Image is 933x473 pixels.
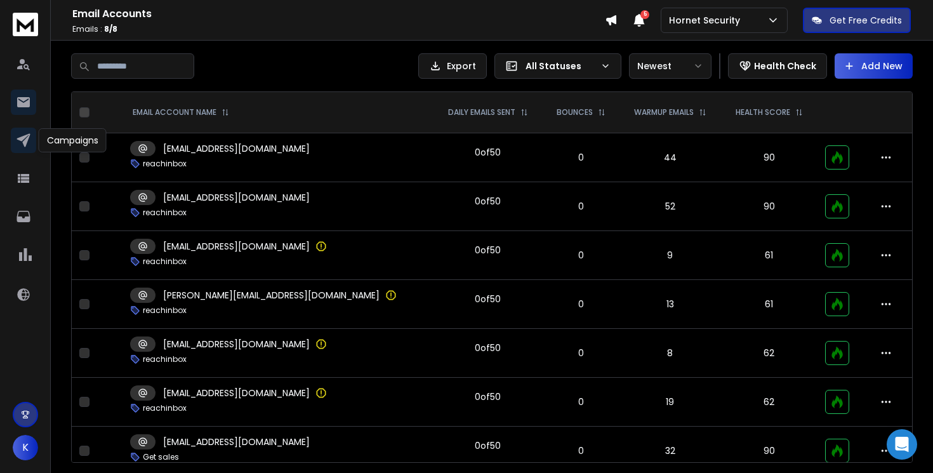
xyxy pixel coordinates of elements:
[163,338,310,350] p: [EMAIL_ADDRESS][DOMAIN_NAME]
[640,10,649,19] span: 5
[163,387,310,399] p: [EMAIL_ADDRESS][DOMAIN_NAME]
[551,298,612,310] p: 0
[887,429,917,460] div: Open Intercom Messenger
[143,403,187,413] p: reachinbox
[557,107,593,117] p: BOUNCES
[13,435,38,460] button: K
[619,329,720,378] td: 8
[475,342,501,354] div: 0 of 50
[721,280,817,329] td: 61
[619,378,720,427] td: 19
[619,182,720,231] td: 52
[475,195,501,208] div: 0 of 50
[629,53,711,79] button: Newest
[619,231,720,280] td: 9
[72,6,605,22] h1: Email Accounts
[475,439,501,452] div: 0 of 50
[551,151,612,164] p: 0
[754,60,816,72] p: Health Check
[551,200,612,213] p: 0
[551,347,612,359] p: 0
[104,23,117,34] span: 8 / 8
[551,444,612,457] p: 0
[143,208,187,218] p: reachinbox
[143,305,187,316] p: reachinbox
[721,231,817,280] td: 61
[72,24,605,34] p: Emails :
[619,133,720,182] td: 44
[736,107,790,117] p: HEALTH SCORE
[133,107,229,117] div: EMAIL ACCOUNT NAME
[39,128,107,152] div: Campaigns
[448,107,515,117] p: DAILY EMAILS SENT
[475,293,501,305] div: 0 of 50
[721,133,817,182] td: 90
[143,452,179,462] p: Get sales
[143,159,187,169] p: reachinbox
[143,354,187,364] p: reachinbox
[163,240,310,253] p: [EMAIL_ADDRESS][DOMAIN_NAME]
[803,8,911,33] button: Get Free Credits
[163,191,310,204] p: [EMAIL_ADDRESS][DOMAIN_NAME]
[475,244,501,256] div: 0 of 50
[721,329,817,378] td: 62
[163,289,380,302] p: [PERSON_NAME][EMAIL_ADDRESS][DOMAIN_NAME]
[418,53,487,79] button: Export
[163,436,310,448] p: [EMAIL_ADDRESS][DOMAIN_NAME]
[619,280,720,329] td: 13
[721,182,817,231] td: 90
[163,142,310,155] p: [EMAIL_ADDRESS][DOMAIN_NAME]
[143,256,187,267] p: reachinbox
[475,146,501,159] div: 0 of 50
[551,396,612,408] p: 0
[835,53,913,79] button: Add New
[13,13,38,36] img: logo
[830,14,902,27] p: Get Free Credits
[634,107,694,117] p: WARMUP EMAILS
[526,60,595,72] p: All Statuses
[669,14,745,27] p: Hornet Security
[721,378,817,427] td: 62
[728,53,827,79] button: Health Check
[475,390,501,403] div: 0 of 50
[551,249,612,262] p: 0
